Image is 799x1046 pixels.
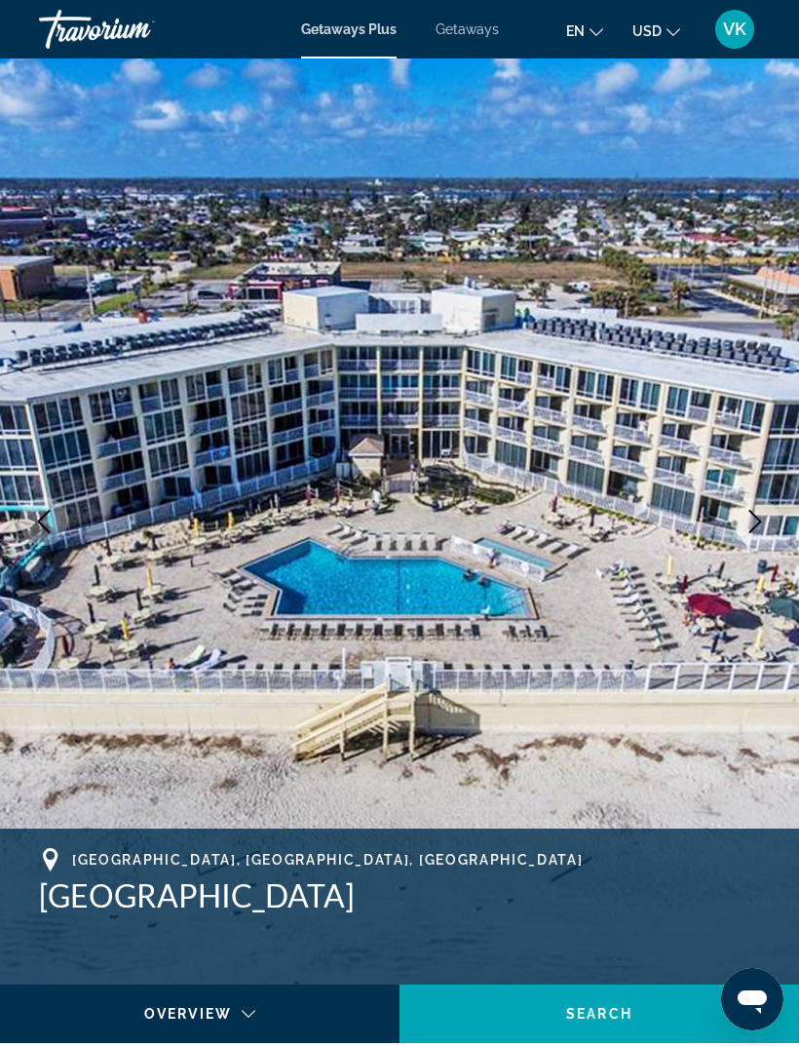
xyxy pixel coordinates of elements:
[566,1006,632,1022] span: Search
[436,21,499,37] a: Getaways
[723,19,746,39] span: VK
[566,23,585,39] span: en
[72,852,583,868] span: [GEOGRAPHIC_DATA], [GEOGRAPHIC_DATA], [GEOGRAPHIC_DATA]
[39,4,234,55] a: Travorium
[632,23,662,39] span: USD
[731,497,780,546] button: Next image
[301,21,397,37] a: Getaways Plus
[399,985,799,1043] button: Search
[39,876,760,915] h1: [GEOGRAPHIC_DATA]
[632,17,680,45] button: Change currency
[566,17,603,45] button: Change language
[709,9,760,50] button: User Menu
[19,497,68,546] button: Previous image
[721,968,783,1030] iframe: Кнопка запуска окна обмена сообщениями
